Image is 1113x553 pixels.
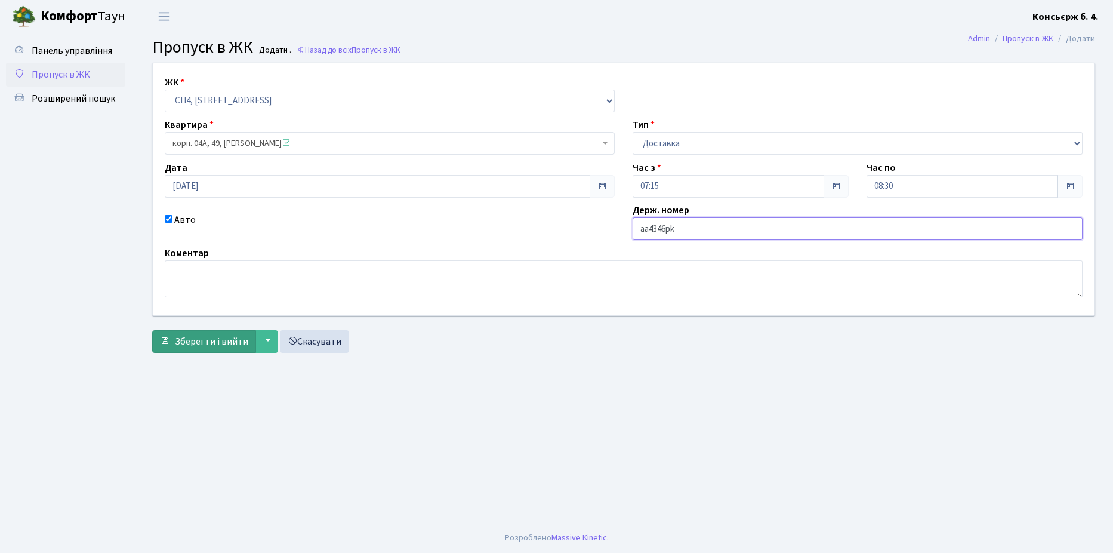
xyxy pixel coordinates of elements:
span: корп. 04А, 49, Бондаренко Євгеній Геннадійович <span class='la la-check-square text-success'></span> [165,132,615,155]
span: Таун [41,7,125,27]
span: Пропуск в ЖК [152,35,253,59]
span: Пропуск в ЖК [352,44,400,56]
label: Дата [165,161,187,175]
img: logo.png [12,5,36,29]
label: Держ. номер [633,203,689,217]
span: Панель управління [32,44,112,57]
label: Авто [174,213,196,227]
a: Massive Kinetic [551,532,607,544]
span: Пропуск в ЖК [32,68,90,81]
label: Час з [633,161,661,175]
a: Панель управління [6,39,125,63]
a: Скасувати [280,330,349,353]
a: Розширений пошук [6,87,125,110]
a: Пропуск в ЖК [6,63,125,87]
b: Консьєрж б. 4. [1032,10,1099,23]
label: Квартира [165,118,214,132]
label: Тип [633,118,655,132]
label: Час по [867,161,896,175]
label: ЖК [165,75,184,90]
div: Розроблено . [505,532,609,545]
a: Назад до всіхПропуск в ЖК [297,44,400,56]
small: Додати . [257,45,291,56]
a: Консьєрж б. 4. [1032,10,1099,24]
span: Розширений пошук [32,92,115,105]
span: корп. 04А, 49, Бондаренко Євгеній Геннадійович <span class='la la-check-square text-success'></span> [172,137,600,149]
a: Admin [968,32,990,45]
li: Додати [1053,32,1095,45]
button: Зберегти і вийти [152,330,256,353]
input: АА1234АА [633,217,1083,240]
nav: breadcrumb [950,26,1113,51]
a: Пропуск в ЖК [1003,32,1053,45]
b: Комфорт [41,7,98,26]
button: Переключити навігацію [149,7,179,26]
label: Коментар [165,246,209,260]
span: Зберегти і вийти [175,335,248,348]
